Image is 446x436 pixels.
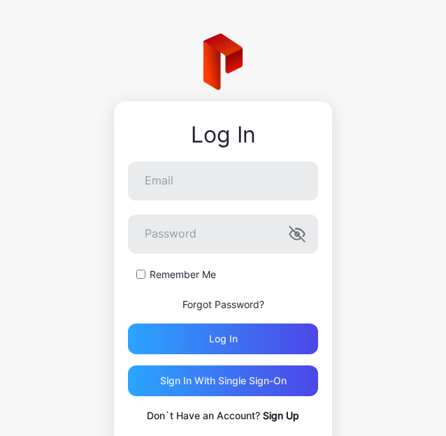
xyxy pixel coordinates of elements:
[128,215,318,254] input: Password
[128,161,318,201] input: Email
[209,333,238,344] div: Log in
[128,407,318,424] p: Don`t Have an Account?
[128,122,318,147] div: Log In
[160,375,287,386] div: Sign in With Single Sign-On
[150,268,216,282] label: Remember Me
[182,298,264,310] a: Forgot Password?
[263,409,299,421] a: Sign Up
[289,226,305,242] button: Password
[128,365,318,396] button: Sign in With Single Sign-On
[128,324,318,354] button: Log in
